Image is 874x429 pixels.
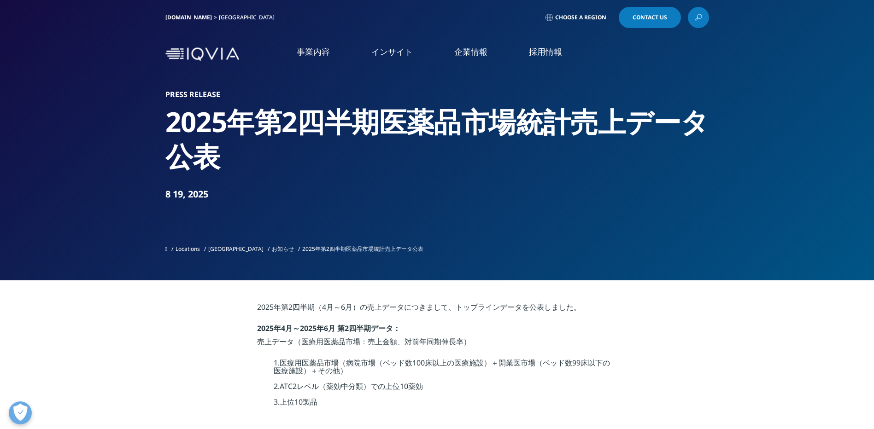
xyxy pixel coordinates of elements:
[274,323,281,333] span: 年
[408,381,423,391] span: 薬効
[165,13,212,21] a: [DOMAIN_NAME]
[257,302,274,312] span: 2025
[572,358,581,368] span: 99
[176,245,200,253] a: Locations
[349,323,400,333] span: 四半期データ：
[297,46,330,58] a: 事業内容
[345,323,349,333] span: 2
[280,397,294,407] span: 上位
[303,397,317,407] span: 製品
[633,15,667,20] span: Contact Us
[280,381,297,391] span: ATC2
[257,323,274,333] strong: 2025
[274,397,280,407] span: 3.
[165,104,709,174] h2: 2025年第2四半期医薬品市場統計売上データ公表
[454,46,487,58] a: 企業情報
[293,302,322,312] span: 四半期（
[297,381,400,391] span: レベル（薬効中分類）での上位
[345,302,581,312] span: 月）の売上データにつきまして、トップラインデータを公表しました。
[272,245,294,253] a: お知らせ
[280,358,412,368] span: 医療用医薬品市場（病院市場（ベッド数
[288,302,293,312] span: 2
[322,302,326,312] span: 4
[302,245,423,253] span: 2025年第2四半期医薬品市場統計売上データ公表
[371,46,413,58] a: インサイト
[274,302,288,312] span: 年第
[400,381,408,391] span: 10
[243,32,709,76] nav: Primary
[619,7,681,28] a: Contact Us
[281,323,285,333] span: 4
[294,397,303,407] span: 10
[257,336,471,347] span: 売上データ（医療用医薬品市場：売上金額、対前年同期伸長率）
[341,302,345,312] span: 6
[219,14,278,21] div: [GEOGRAPHIC_DATA]
[529,46,562,58] a: 採用情報
[412,358,425,368] span: 100
[555,14,606,21] span: Choose a Region
[326,302,341,312] span: 月～
[300,323,317,333] span: 2025
[274,358,610,376] span: 床以下の医療施設）＋その他）
[285,323,300,333] span: 月～
[165,90,709,99] h1: Press Release
[274,381,280,391] span: 2.
[274,358,280,368] span: 1.
[9,401,32,424] button: 優先設定センターを開く
[328,323,345,333] span: 月 第
[425,358,572,368] span: 床以上の医療施設）＋開業医市場（ベッド数
[324,323,328,333] span: 6
[208,245,264,253] a: [GEOGRAPHIC_DATA]
[317,323,324,333] span: 年
[165,188,709,201] div: 8 19, 2025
